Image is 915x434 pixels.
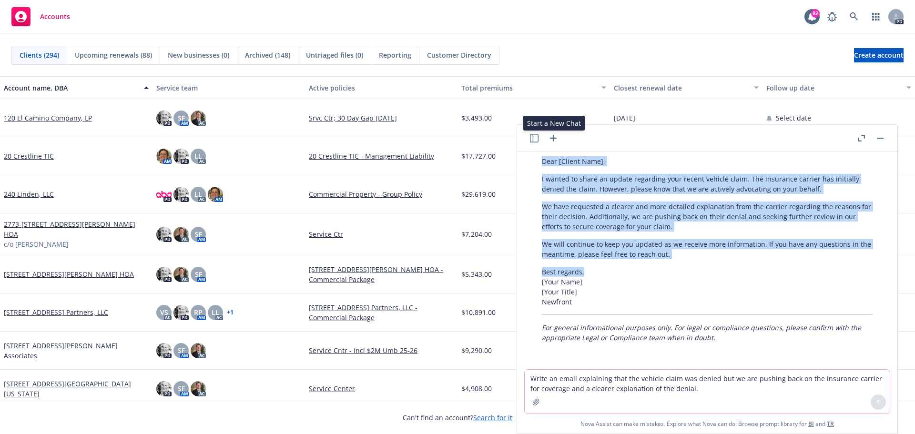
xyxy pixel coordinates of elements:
[610,76,762,99] button: Closest renewal date
[461,113,492,123] span: $3,493.00
[4,83,138,93] div: Account name, DBA
[4,269,134,279] a: [STREET_ADDRESS][PERSON_NAME] HOA
[195,269,202,279] span: SF
[194,307,203,317] span: RP
[461,151,496,161] span: $17,727.00
[461,384,492,394] span: $4,908.00
[844,7,864,26] a: Search
[309,264,454,284] a: [STREET_ADDRESS][PERSON_NAME] HOA - Commercial Package
[542,267,873,307] p: Best regards, [Your Name] [Your Title] Newfront
[542,202,873,232] p: We have requested a clearer and more detailed explanation from the carrier regarding the reasons ...
[156,111,172,126] img: photo
[191,343,206,358] img: photo
[309,229,454,239] a: Service Ctr
[403,413,512,423] span: Can't find an account?
[309,303,454,323] a: [STREET_ADDRESS] Partners, LLC - Commercial Package
[156,227,172,242] img: photo
[173,267,189,282] img: photo
[309,151,454,161] a: 20 Crestline TIC - Management Liability
[461,189,496,199] span: $29,619.00
[178,384,185,394] span: SF
[208,187,223,202] img: photo
[191,111,206,126] img: photo
[156,343,172,358] img: photo
[212,307,219,317] span: LL
[160,307,168,317] span: VS
[4,307,108,317] a: [STREET_ADDRESS] Partners, LLC
[811,9,820,18] div: 82
[4,151,54,161] a: 20 Crestline TIC
[173,305,189,320] img: photo
[152,76,305,99] button: Service team
[614,113,635,123] span: [DATE]
[823,7,842,26] a: Report a Bug
[195,229,202,239] span: SF
[245,50,290,60] span: Archived (148)
[614,83,748,93] div: Closest renewal date
[4,113,92,123] a: 120 El Camino Company, LP
[457,76,610,99] button: Total premiums
[178,113,185,123] span: SF
[309,113,454,123] a: Srvc Ctr; 30 Day Gap [DATE]
[4,219,149,239] a: 2773-[STREET_ADDRESS][PERSON_NAME] HOA
[461,345,492,355] span: $9,290.00
[227,310,234,315] a: + 1
[40,13,70,20] span: Accounts
[461,229,492,239] span: $7,204.00
[542,174,873,194] p: I wanted to share an update regarding your recent vehicle claim. The insurance carrier has initia...
[461,269,492,279] span: $5,343.00
[309,384,454,394] a: Service Center
[766,83,901,93] div: Follow up date
[542,239,873,259] p: We will continue to keep you updated as we receive more information. If you have any questions in...
[808,420,814,428] a: BI
[156,83,301,93] div: Service team
[20,50,59,60] span: Clients (294)
[173,187,189,202] img: photo
[306,50,363,60] span: Untriaged files (0)
[173,149,189,164] img: photo
[4,379,149,399] a: [STREET_ADDRESS][GEOGRAPHIC_DATA][US_STATE]
[523,116,585,131] div: Start a New Chat
[75,50,152,60] span: Upcoming renewals (88)
[168,50,229,60] span: New businesses (0)
[473,413,512,422] a: Search for it
[309,345,454,355] a: Service Cntr - Incl $2M Umb 25-26
[461,83,596,93] div: Total premiums
[156,267,172,282] img: photo
[4,239,69,249] span: c/o [PERSON_NAME]
[427,50,491,60] span: Customer Directory
[305,76,457,99] button: Active policies
[379,50,411,60] span: Reporting
[309,83,454,93] div: Active policies
[194,189,202,199] span: LL
[542,323,861,342] em: For general informational purposes only. For legal or compliance questions, please confirm with t...
[762,76,915,99] button: Follow up date
[854,46,904,64] span: Create account
[309,189,454,199] a: Commercial Property - Group Policy
[4,189,54,199] a: 240 Linden, LLC
[827,420,834,428] a: TR
[521,414,894,434] span: Nova Assist can make mistakes. Explore what Nova can do: Browse prompt library for and
[191,381,206,396] img: photo
[156,187,172,202] img: photo
[8,3,74,30] a: Accounts
[156,381,172,396] img: photo
[173,227,189,242] img: photo
[542,156,873,166] p: Dear [Client Name],
[854,48,904,62] a: Create account
[194,151,202,161] span: LL
[4,341,149,361] a: [STREET_ADDRESS][PERSON_NAME] Associates
[461,307,496,317] span: $10,891.00
[178,345,185,355] span: SF
[156,149,172,164] img: photo
[776,113,811,123] span: Select date
[866,7,885,26] a: Switch app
